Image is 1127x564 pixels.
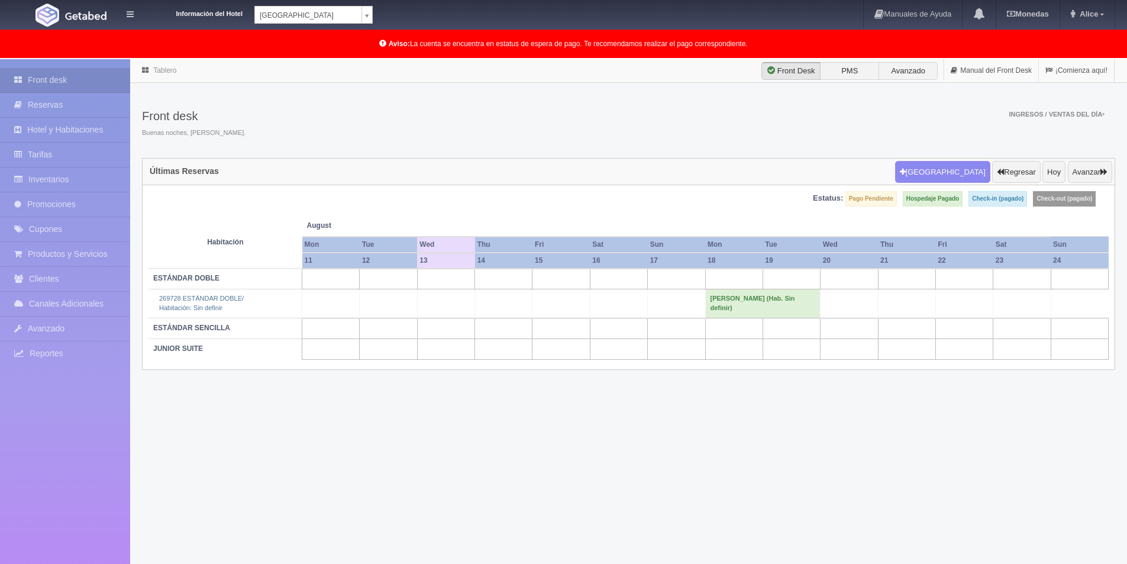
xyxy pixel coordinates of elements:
[935,237,993,253] th: Fri
[944,59,1038,82] a: Manual del Front Desk
[260,7,357,24] span: [GEOGRAPHIC_DATA]
[763,237,820,253] th: Tue
[821,253,878,269] th: 20
[845,191,897,207] label: Pago Pendiente
[65,11,106,20] img: Getabed
[590,253,647,269] th: 16
[153,274,219,282] b: ESTÁNDAR DOBLE
[417,237,474,253] th: Wed
[35,4,59,27] img: Getabed
[878,253,935,269] th: 21
[254,6,373,24] a: [GEOGRAPHIC_DATA]
[159,295,244,311] a: 269728 ESTÁNDAR DOBLE/Habitación: Sin definir
[820,62,879,80] label: PMS
[150,167,219,176] h4: Últimas Reservas
[360,237,417,253] th: Tue
[879,62,938,80] label: Avanzado
[1042,161,1065,183] button: Hoy
[1051,237,1108,253] th: Sun
[153,344,203,353] b: JUNIOR SUITE
[813,193,843,204] label: Estatus:
[1007,9,1048,18] b: Monedas
[992,161,1040,183] button: Regresar
[302,253,360,269] th: 11
[302,237,360,253] th: Mon
[153,324,230,332] b: ESTÁNDAR SENCILLA
[993,237,1051,253] th: Sat
[1009,111,1105,118] span: Ingresos / Ventas del día
[935,253,993,269] th: 22
[705,253,763,269] th: 18
[417,253,474,269] th: 13
[142,128,246,138] span: Buenas noches, [PERSON_NAME].
[148,6,243,19] dt: Información del Hotel
[821,237,878,253] th: Wed
[475,237,532,253] th: Thu
[648,237,705,253] th: Sun
[878,237,935,253] th: Thu
[590,237,647,253] th: Sat
[761,62,821,80] label: Front Desk
[532,253,590,269] th: 15
[1077,9,1098,18] span: Alice
[307,221,413,231] span: August
[1033,191,1096,207] label: Check-out (pagado)
[993,253,1051,269] th: 23
[475,253,532,269] th: 14
[1039,59,1114,82] a: ¡Comienza aquí!
[903,191,963,207] label: Hospedaje Pagado
[532,237,590,253] th: Fri
[1051,253,1108,269] th: 24
[360,253,417,269] th: 12
[142,109,246,123] h3: Front desk
[895,161,990,183] button: [GEOGRAPHIC_DATA]
[968,191,1027,207] label: Check-in (pagado)
[705,237,763,253] th: Mon
[1068,161,1112,183] button: Avanzar
[153,66,176,75] a: Tablero
[763,253,820,269] th: 19
[705,289,821,318] td: [PERSON_NAME] (Hab. Sin definir)
[389,40,410,48] b: Aviso:
[648,253,705,269] th: 17
[207,238,243,246] strong: Habitación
